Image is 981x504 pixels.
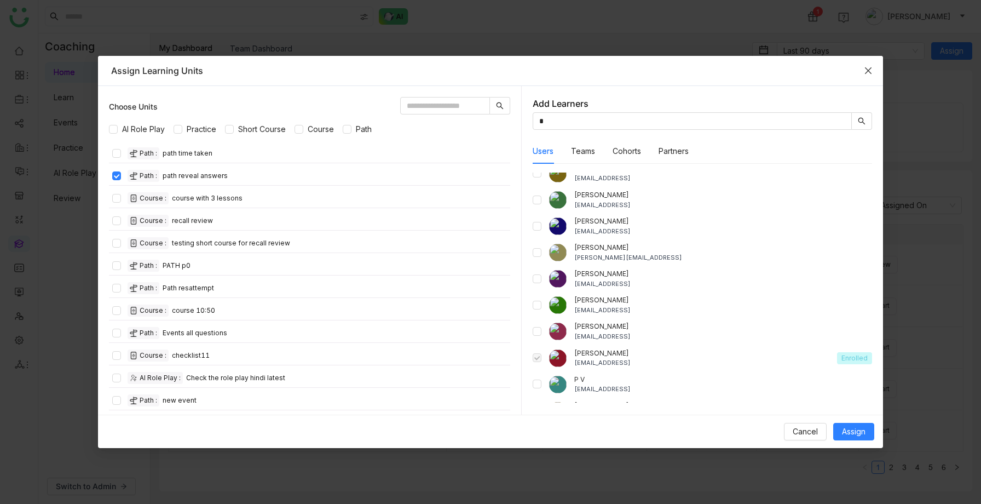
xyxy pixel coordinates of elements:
[574,306,872,315] div: [EMAIL_ADDRESS]
[659,145,689,157] button: Partners
[613,145,641,157] button: Cohorts
[128,215,169,227] div: Course :
[549,296,567,314] img: 684a9c84de261c4b36a3dcc8
[574,269,872,279] div: [PERSON_NAME]
[574,332,872,341] div: [EMAIL_ADDRESS]
[234,123,290,135] span: Short Course
[130,284,137,292] img: create-new-path.svg
[574,295,872,306] div: [PERSON_NAME]
[574,227,872,236] div: [EMAIL_ADDRESS]
[574,385,872,394] div: [EMAIL_ADDRESS]
[549,402,567,420] img: 6863dcbed698cb42e2827ea2
[130,374,137,382] img: role-play.svg
[128,260,159,272] div: Path :
[128,192,169,204] div: Course :
[533,145,553,157] button: Users
[128,147,159,159] div: Path :
[574,243,872,253] div: [PERSON_NAME]
[303,123,338,135] span: Course
[128,394,159,406] div: Path :
[128,170,228,182] div: path reveal answers
[111,65,870,77] div: Assign Learning Units
[351,123,376,135] span: Path
[837,352,872,364] div: Enrolled
[128,260,191,272] div: PATH p0
[128,327,159,339] div: Path :
[130,307,137,314] img: create-new-course.svg
[549,244,567,261] img: 684a961782a3912df7c0ce26
[574,216,872,227] div: [PERSON_NAME]
[128,372,285,384] div: Check the role play hindi latest
[574,279,872,289] div: [EMAIL_ADDRESS]
[549,323,567,340] img: 68b177b71bce6f29f0e2554a
[842,426,865,438] span: Assign
[833,423,874,440] button: Assign
[574,401,872,411] div: [PERSON_NAME]
[130,150,137,157] img: create-new-path.svg
[533,97,872,110] div: Add Learners
[549,191,567,209] img: 6867531e613b3f7a564ab069
[130,194,137,202] img: create-new-course.svg
[130,397,137,404] img: create-new-path.svg
[130,329,137,337] img: create-new-path.svg
[128,350,210,362] div: checklist11
[130,217,137,225] img: create-new-course.svg
[128,282,159,294] div: Path :
[784,423,827,440] button: Cancel
[118,123,169,135] span: AI Role Play
[128,305,215,317] div: course 10:50
[128,372,183,384] div: AI Role Play :
[549,165,567,182] img: 684a9c5cde261c4b36a3dc19
[128,237,290,249] div: testing short course for recall review
[128,237,169,249] div: Course :
[549,350,567,367] img: 684a9c6fde261c4b36a3dc6e
[182,123,221,135] span: Practice
[574,322,872,332] div: [PERSON_NAME]
[549,270,567,288] img: 6870d0504edce17d52946b51
[574,253,872,262] div: [PERSON_NAME][EMAIL_ADDRESS]
[574,375,872,385] div: P V
[128,215,213,227] div: recall review
[128,147,212,159] div: path time taken
[853,56,883,85] button: Close
[128,394,197,406] div: new event
[574,358,829,368] div: [EMAIL_ADDRESS]
[128,282,214,294] div: Path resattempt
[574,174,872,183] div: [EMAIL_ADDRESS]
[130,172,137,180] img: create-new-path.svg
[128,327,227,339] div: Events all questions
[128,192,243,204] div: course with 3 lessons
[109,101,158,113] div: Choose Units
[130,239,137,247] img: create-new-course.svg
[571,145,595,157] button: Teams
[130,262,137,270] img: create-new-path.svg
[549,217,567,235] img: 684a9742de261c4b36a3ada0
[128,170,159,182] div: Path :
[574,190,872,201] div: [PERSON_NAME]
[574,348,829,359] div: [PERSON_NAME]
[574,201,872,210] div: [EMAIL_ADDRESS]
[128,350,169,362] div: Course :
[130,352,137,359] img: create-new-course.svg
[793,426,818,438] span: Cancel
[128,305,169,317] div: Course :
[549,376,567,393] img: 68514051512bef77ea259416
